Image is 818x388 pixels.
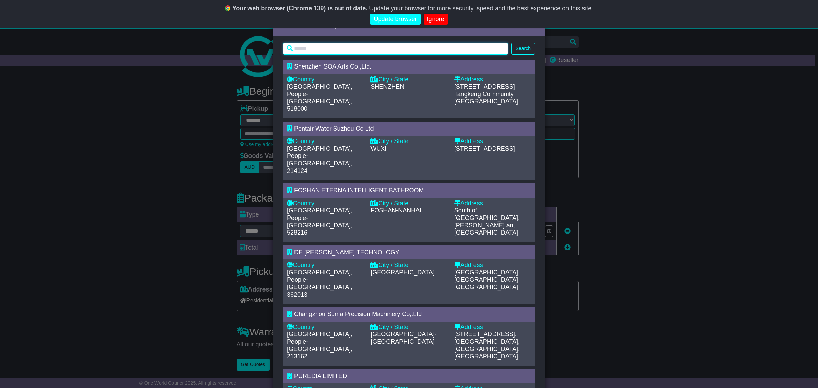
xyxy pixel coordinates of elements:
[370,76,447,84] div: City / State
[511,43,535,55] button: Search
[454,222,518,236] span: [PERSON_NAME] an, [GEOGRAPHIC_DATA]
[454,145,515,152] span: [STREET_ADDRESS]
[294,125,374,132] span: Pentair Water Suzhou Co Ltd
[454,207,520,221] span: South of [GEOGRAPHIC_DATA],
[287,269,352,298] span: [GEOGRAPHIC_DATA], People-[GEOGRAPHIC_DATA], 362013
[370,200,447,207] div: City / State
[287,262,364,269] div: Country
[370,207,421,214] span: FOSHAN-NANHAI
[294,63,372,70] span: Shenzhen SOA Arts Co.,Ltd.
[370,331,436,345] span: [GEOGRAPHIC_DATA]-[GEOGRAPHIC_DATA]
[454,338,520,360] span: [GEOGRAPHIC_DATA], [GEOGRAPHIC_DATA], [GEOGRAPHIC_DATA]
[287,76,364,84] div: Country
[454,76,531,84] div: Address
[424,14,448,25] a: Ignore
[454,331,517,338] span: [STREET_ADDRESS],
[287,207,352,236] span: [GEOGRAPHIC_DATA], People-[GEOGRAPHIC_DATA], 528216
[232,5,368,12] b: Your web browser (Chrome 139) is out of date.
[294,311,422,317] span: Changzhou Suma Precision Machinery Co,.Ltd
[454,269,520,283] span: [GEOGRAPHIC_DATA],[GEOGRAPHIC_DATA]
[370,83,404,90] span: SHENZHEN
[454,284,518,290] span: [GEOGRAPHIC_DATA]
[287,200,364,207] div: Country
[454,324,531,331] div: Address
[454,83,515,90] span: [STREET_ADDRESS]
[370,269,434,276] span: [GEOGRAPHIC_DATA]
[370,324,447,331] div: City / State
[287,83,352,112] span: [GEOGRAPHIC_DATA], People-[GEOGRAPHIC_DATA], 518000
[454,91,518,105] span: Tangkeng Community, [GEOGRAPHIC_DATA]
[454,138,531,145] div: Address
[287,138,364,145] div: Country
[294,373,347,379] span: PUREDIA LIMITED
[370,145,387,152] span: WUXI
[369,5,593,12] span: Update your browser for more security, speed and the best experience on this site.
[454,262,531,269] div: Address
[370,138,447,145] div: City / State
[287,331,352,360] span: [GEOGRAPHIC_DATA], People-[GEOGRAPHIC_DATA], 213162
[287,145,352,174] span: [GEOGRAPHIC_DATA], People-[GEOGRAPHIC_DATA], 214124
[370,262,447,269] div: City / State
[294,249,399,256] span: DE [PERSON_NAME] TECHNOLOGY
[294,187,424,194] span: FOSHAN ETERNA INTELLIGENT BATHROOM
[287,324,364,331] div: Country
[454,200,531,207] div: Address
[370,14,420,25] a: Update browser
